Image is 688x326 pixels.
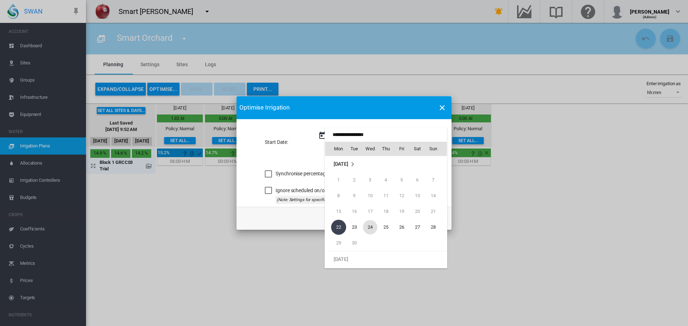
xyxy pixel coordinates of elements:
[410,188,425,204] td: Saturday September 13 2025
[410,142,425,156] th: Sat
[325,142,447,268] md-calendar: Calendar
[325,188,447,204] tr: Week 2
[347,220,362,234] span: 23
[325,156,447,172] td: September 2025
[325,235,447,251] tr: Week 5
[325,219,347,235] td: Monday September 22 2025
[394,142,410,156] th: Fri
[347,235,362,251] td: Tuesday September 30 2025
[362,188,378,204] td: Wednesday September 10 2025
[378,188,394,204] td: Thursday September 11 2025
[325,219,447,235] tr: Week 4
[347,142,362,156] th: Tue
[425,172,447,188] td: Sunday September 7 2025
[410,204,425,219] td: Saturday September 20 2025
[362,219,378,235] td: Wednesday September 24 2025
[331,220,346,235] span: 22
[347,172,362,188] td: Tuesday September 2 2025
[325,172,447,188] tr: Week 1
[426,220,440,234] span: 28
[362,204,378,219] td: Wednesday September 17 2025
[378,172,394,188] td: Thursday September 4 2025
[410,219,425,235] td: Saturday September 27 2025
[334,161,348,167] span: [DATE]
[362,142,378,156] th: Wed
[395,220,409,234] span: 26
[325,204,347,219] td: Monday September 15 2025
[378,204,394,219] td: Thursday September 18 2025
[378,219,394,235] td: Thursday September 25 2025
[394,219,410,235] td: Friday September 26 2025
[347,204,362,219] td: Tuesday September 16 2025
[363,220,377,234] span: 24
[394,204,410,219] td: Friday September 19 2025
[394,172,410,188] td: Friday September 5 2025
[379,220,393,234] span: 25
[325,172,347,188] td: Monday September 1 2025
[362,172,378,188] td: Wednesday September 3 2025
[325,142,347,156] th: Mon
[334,256,348,262] span: [DATE]
[394,188,410,204] td: Friday September 12 2025
[325,188,347,204] td: Monday September 8 2025
[325,204,447,219] tr: Week 3
[347,188,362,204] td: Tuesday September 9 2025
[347,219,362,235] td: Tuesday September 23 2025
[378,142,394,156] th: Thu
[425,188,447,204] td: Sunday September 14 2025
[425,219,447,235] td: Sunday September 28 2025
[410,172,425,188] td: Saturday September 6 2025
[425,142,447,156] th: Sun
[325,251,447,267] tr: Week undefined
[325,235,347,251] td: Monday September 29 2025
[425,204,447,219] td: Sunday September 21 2025
[325,156,447,172] tr: Week undefined
[410,220,425,234] span: 27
